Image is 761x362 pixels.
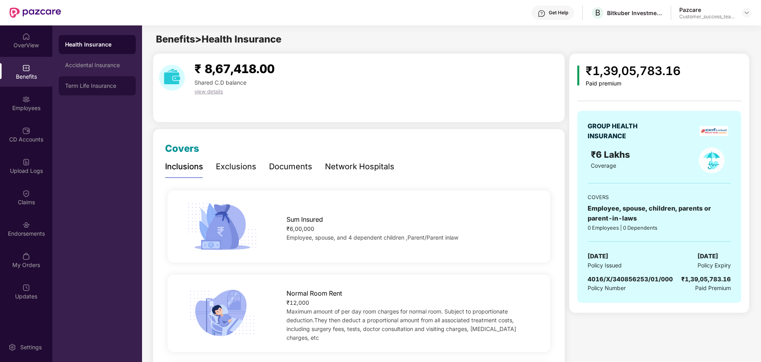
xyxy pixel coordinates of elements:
div: Inclusions [165,161,203,173]
div: ₹12,000 [286,298,533,307]
img: svg+xml;base64,PHN2ZyBpZD0iRHJvcGRvd24tMzJ4MzIiIHhtbG5zPSJodHRwOi8vd3d3LnczLm9yZy8yMDAwL3N2ZyIgd2... [744,10,750,16]
span: Maximum amount of per day room charges for normal room. Subject to proportionate deduction.They t... [286,308,516,341]
div: Documents [269,161,312,173]
div: Paid premium [586,80,680,87]
span: Policy Issued [588,261,622,270]
span: Policy Number [588,285,626,291]
div: ₹1,39,05,783.16 [681,275,731,284]
img: download [159,65,185,91]
div: ₹1,39,05,783.16 [586,62,680,80]
div: Employee, spouse, children, parents or parent-in-laws [588,203,730,223]
span: Policy Expiry [698,261,731,270]
img: svg+xml;base64,PHN2ZyBpZD0iQmVuZWZpdHMiIHhtbG5zPSJodHRwOi8vd3d3LnczLm9yZy8yMDAwL3N2ZyIgd2lkdGg9Ij... [22,64,30,72]
img: policyIcon [699,147,724,173]
span: view details [194,88,223,95]
span: Normal Room Rent [286,288,342,298]
div: Exclusions [216,161,256,173]
div: GROUP HEALTH INSURANCE [588,121,657,141]
img: icon [184,200,259,253]
div: Network Hospitals [325,161,394,173]
div: Settings [18,343,44,351]
span: Benefits > Health Insurance [156,33,281,45]
img: icon [577,66,579,85]
span: Sum Insured [286,215,323,225]
span: 4016/X/340856253/01/000 [588,275,673,283]
span: Employee, spouse, and 4 dependent children ,Parent/Parent inlaw [286,234,458,241]
span: Coverage [591,162,616,169]
img: svg+xml;base64,PHN2ZyBpZD0iVXBkYXRlZCIgeG1sbnM9Imh0dHA6Ly93d3cudzMub3JnLzIwMDAvc3ZnIiB3aWR0aD0iMj... [22,284,30,292]
span: [DATE] [698,252,718,261]
div: Accidental Insurance [65,62,129,68]
div: ₹6,00,000 [286,225,533,233]
img: svg+xml;base64,PHN2ZyBpZD0iU2V0dGluZy0yMHgyMCIgeG1sbnM9Imh0dHA6Ly93d3cudzMub3JnLzIwMDAvc3ZnIiB3aW... [8,343,16,351]
img: svg+xml;base64,PHN2ZyBpZD0iRW5kb3JzZW1lbnRzIiB4bWxucz0iaHR0cDovL3d3dy53My5vcmcvMjAwMC9zdmciIHdpZH... [22,221,30,229]
img: insurerLogo [700,126,728,136]
span: Shared C.D balance [194,79,246,86]
img: svg+xml;base64,PHN2ZyBpZD0iRW1wbG95ZWVzIiB4bWxucz0iaHR0cDovL3d3dy53My5vcmcvMjAwMC9zdmciIHdpZHRoPS... [22,95,30,103]
span: Covers [165,143,199,154]
div: Pazcare [679,6,735,14]
img: svg+xml;base64,PHN2ZyBpZD0iQ0RfQWNjb3VudHMiIGRhdGEtbmFtZT0iQ0QgQWNjb3VudHMiIHhtbG5zPSJodHRwOi8vd3... [22,127,30,135]
div: COVERS [588,193,730,201]
span: ₹ 8,67,418.00 [194,62,275,76]
img: svg+xml;base64,PHN2ZyBpZD0iSGVscC0zMngzMiIgeG1sbnM9Imh0dHA6Ly93d3cudzMub3JnLzIwMDAvc3ZnIiB3aWR0aD... [538,10,546,17]
img: svg+xml;base64,PHN2ZyBpZD0iVXBsb2FkX0xvZ3MiIGRhdGEtbmFtZT0iVXBsb2FkIExvZ3MiIHhtbG5zPSJodHRwOi8vd3... [22,158,30,166]
img: svg+xml;base64,PHN2ZyBpZD0iSG9tZSIgeG1sbnM9Imh0dHA6Ly93d3cudzMub3JnLzIwMDAvc3ZnIiB3aWR0aD0iMjAiIG... [22,33,30,41]
img: New Pazcare Logo [10,8,61,18]
span: [DATE] [588,252,608,261]
div: Get Help [549,10,568,16]
div: Bitkuber Investments Pvt Limited [607,9,663,17]
span: ₹6 Lakhs [591,149,632,160]
img: svg+xml;base64,PHN2ZyBpZD0iQ2xhaW0iIHhtbG5zPSJodHRwOi8vd3d3LnczLm9yZy8yMDAwL3N2ZyIgd2lkdGg9IjIwIi... [22,190,30,197]
img: icon [184,287,259,339]
div: Health Insurance [65,41,129,48]
div: 0 Employees | 0 Dependents [588,224,730,232]
div: Term Life Insurance [65,83,129,89]
span: Paid Premium [695,284,731,292]
div: Customer_success_team_lead [679,14,735,20]
span: B [595,8,600,17]
img: svg+xml;base64,PHN2ZyBpZD0iTXlfT3JkZXJzIiBkYXRhLW5hbWU9Ik15IE9yZGVycyIgeG1sbnM9Imh0dHA6Ly93d3cudz... [22,252,30,260]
